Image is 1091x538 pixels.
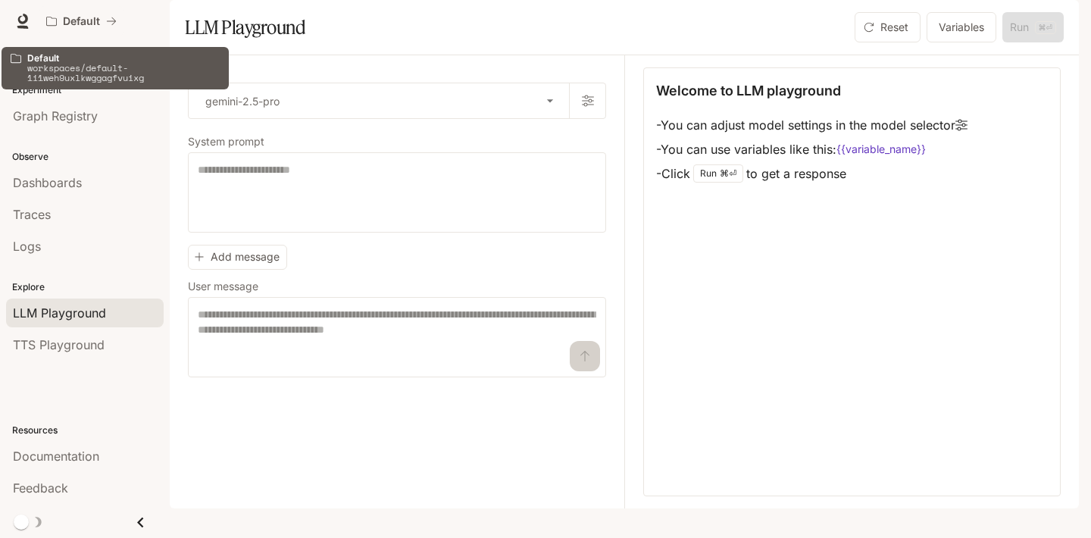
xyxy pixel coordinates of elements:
button: All workspaces [39,6,123,36]
div: gemini-2.5-pro [189,83,569,118]
div: Run [693,164,743,183]
button: Reset [855,12,921,42]
button: Add message [188,245,287,270]
p: workspaces/default-1i1weh9uxlkwggagfvuixg [27,63,220,83]
li: - You can use variables like this: [656,137,968,161]
p: Default [27,53,220,63]
p: System prompt [188,136,264,147]
p: Default [63,15,100,28]
code: {{variable_name}} [836,142,926,157]
h1: LLM Playground [185,12,305,42]
button: Variables [927,12,996,42]
li: - You can adjust model settings in the model selector [656,113,968,137]
li: - Click to get a response [656,161,968,186]
p: gemini-2.5-pro [205,93,280,109]
p: User message [188,281,258,292]
p: ⌘⏎ [720,169,736,178]
p: Welcome to LLM playground [656,80,841,101]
